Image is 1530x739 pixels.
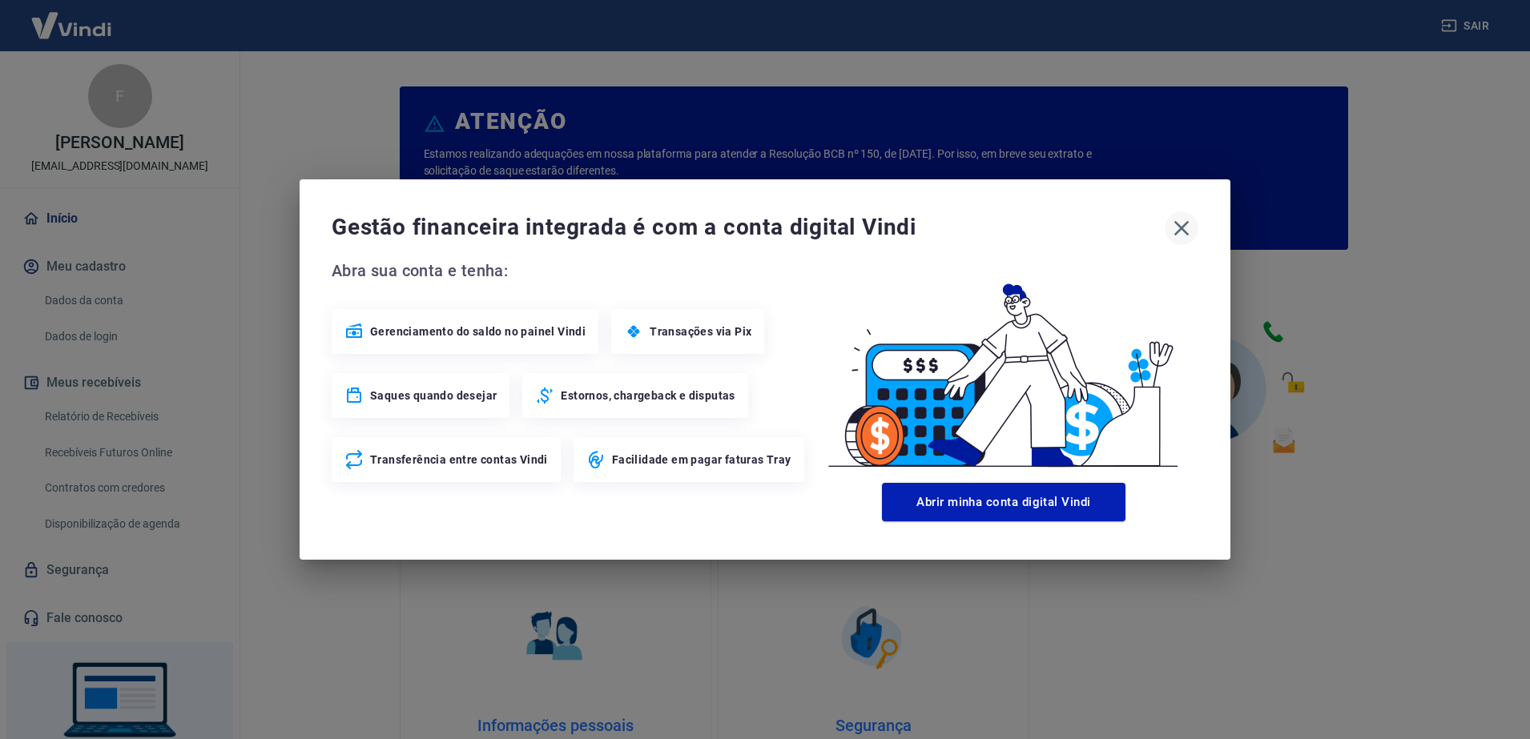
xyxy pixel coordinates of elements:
[332,211,1165,243] span: Gestão financeira integrada é com a conta digital Vindi
[332,258,809,283] span: Abra sua conta e tenha:
[561,388,735,404] span: Estornos, chargeback e disputas
[882,483,1125,521] button: Abrir minha conta digital Vindi
[370,452,548,468] span: Transferência entre contas Vindi
[612,452,791,468] span: Facilidade em pagar faturas Tray
[370,323,586,339] span: Gerenciamento do saldo no painel Vindi
[650,323,751,339] span: Transações via Pix
[370,388,497,404] span: Saques quando desejar
[809,258,1198,476] img: Good Billing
